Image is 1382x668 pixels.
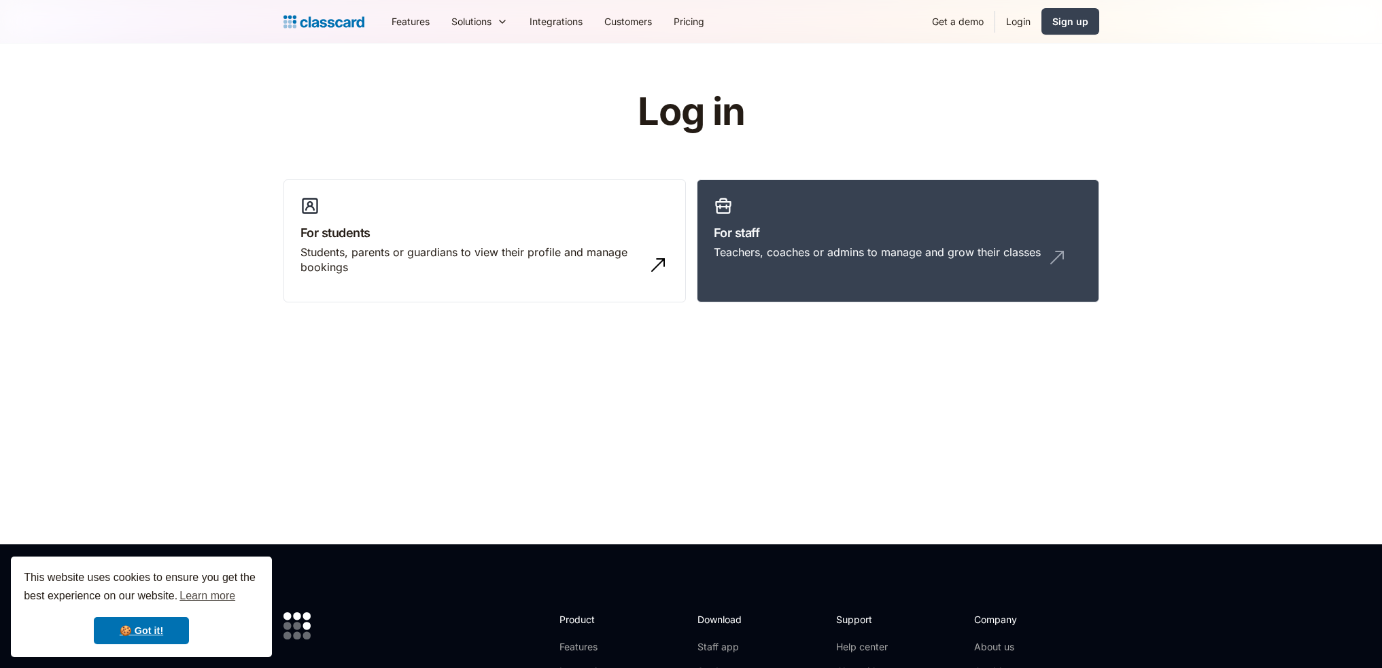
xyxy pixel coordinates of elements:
[593,6,663,37] a: Customers
[1041,8,1099,35] a: Sign up
[836,640,891,654] a: Help center
[1052,14,1088,29] div: Sign up
[559,640,632,654] a: Features
[697,612,753,627] h2: Download
[836,612,891,627] h2: Support
[283,179,686,303] a: For studentsStudents, parents or guardians to view their profile and manage bookings
[663,6,715,37] a: Pricing
[300,245,642,275] div: Students, parents or guardians to view their profile and manage bookings
[475,91,907,133] h1: Log in
[24,569,259,606] span: This website uses cookies to ensure you get the best experience on our website.
[559,612,632,627] h2: Product
[451,14,491,29] div: Solutions
[11,557,272,657] div: cookieconsent
[921,6,995,37] a: Get a demo
[381,6,440,37] a: Features
[714,224,1082,242] h3: For staff
[94,617,189,644] a: dismiss cookie message
[697,179,1099,303] a: For staffTeachers, coaches or admins to manage and grow their classes
[714,245,1041,260] div: Teachers, coaches or admins to manage and grow their classes
[519,6,593,37] a: Integrations
[300,224,669,242] h3: For students
[974,612,1065,627] h2: Company
[974,640,1065,654] a: About us
[283,12,364,31] a: home
[995,6,1041,37] a: Login
[440,6,519,37] div: Solutions
[697,640,753,654] a: Staff app
[177,586,237,606] a: learn more about cookies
